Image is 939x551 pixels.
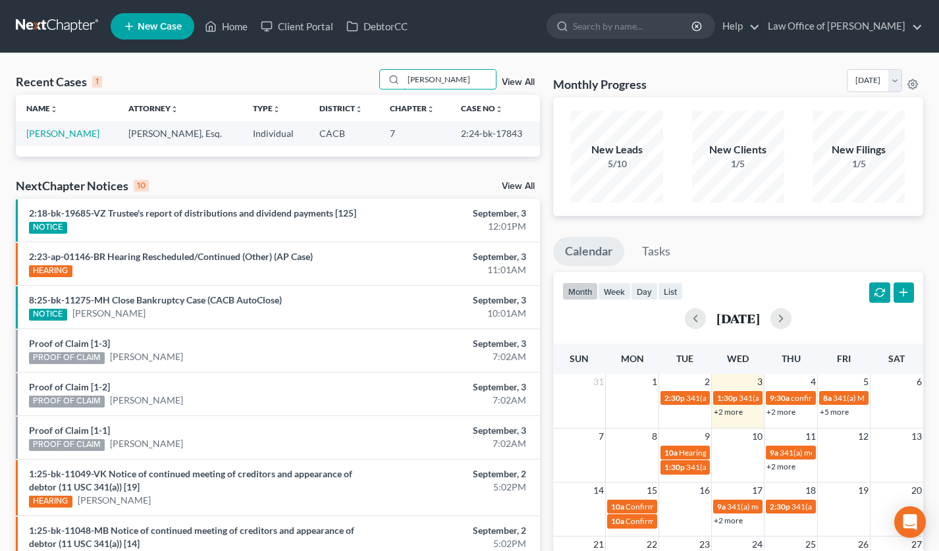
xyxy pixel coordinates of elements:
span: 341(a) Meeting for [PERSON_NAME] [686,462,814,472]
div: 11:01AM [369,263,526,276]
a: Proof of Claim [1-3] [29,338,110,349]
span: 2:30p [664,393,685,403]
span: 341(a) meeting for [PERSON_NAME] [686,393,813,403]
div: 5:02PM [369,481,526,494]
i: unfold_more [427,105,435,113]
span: Hearing for [PERSON_NAME] & [PERSON_NAME] [679,448,851,458]
span: 341(a) meeting for [PERSON_NAME] [780,448,907,458]
span: 1 [651,374,658,390]
td: CACB [309,121,379,145]
span: 8 [651,429,658,444]
a: +2 more [766,407,795,417]
span: 2:30p [770,502,790,512]
span: 18 [804,483,817,498]
span: 11 [804,429,817,444]
a: [PERSON_NAME] [72,307,146,320]
div: NextChapter Notices [16,178,149,194]
div: 7:02AM [369,394,526,407]
div: New Leads [571,142,663,157]
td: 2:24-bk-17843 [450,121,540,145]
i: unfold_more [171,105,178,113]
span: 16 [698,483,711,498]
a: +2 more [714,515,743,525]
a: Help [716,14,760,38]
div: 1/5 [813,157,905,171]
span: 8a [823,393,832,403]
span: Mon [621,353,644,364]
a: Law Office of [PERSON_NAME] [761,14,923,38]
span: Wed [727,353,749,364]
span: 20 [910,483,923,498]
span: Fri [837,353,851,364]
i: unfold_more [495,105,503,113]
span: 9a [770,448,778,458]
div: September, 3 [369,380,526,394]
div: 12:01PM [369,220,526,233]
a: View All [502,182,535,191]
i: unfold_more [273,105,281,113]
div: September, 3 [369,250,526,263]
a: +5 more [820,407,849,417]
div: September, 3 [369,337,526,350]
a: View All [502,78,535,87]
div: HEARING [29,496,72,508]
span: 4 [809,374,817,390]
div: New Filings [813,142,905,157]
div: 7:02AM [369,350,526,363]
div: September, 3 [369,294,526,307]
div: 5/10 [571,157,663,171]
div: PROOF OF CLAIM [29,439,105,451]
span: 6 [915,374,923,390]
span: 1:30p [664,462,685,472]
div: September, 2 [369,524,526,537]
span: 12 [857,429,870,444]
td: 7 [379,121,450,145]
span: 2 [703,374,711,390]
button: day [631,282,658,300]
a: DebtorCC [340,14,414,38]
a: 8:25-bk-11275-MH Close Bankruptcy Case (CACB AutoClose) [29,294,282,305]
div: NOTICE [29,222,67,234]
div: September, 2 [369,467,526,481]
td: Individual [242,121,309,145]
div: PROOF OF CLAIM [29,352,105,364]
a: Calendar [553,237,624,266]
span: 341(a) meeting for [PERSON_NAME] [739,393,866,403]
a: Districtunfold_more [319,103,363,113]
span: Sat [888,353,905,364]
a: Proof of Claim [1-1] [29,425,110,436]
div: 1 [92,76,102,88]
i: unfold_more [50,105,58,113]
a: 2:18-bk-19685-VZ Trustee's report of distributions and dividend payments [125] [29,207,356,219]
button: month [562,282,598,300]
div: Recent Cases [16,74,102,90]
h3: Monthly Progress [553,76,647,92]
div: NOTICE [29,309,67,321]
a: [PERSON_NAME] [110,350,183,363]
div: Open Intercom Messenger [894,506,926,538]
a: Chapterunfold_more [390,103,435,113]
a: Case Nounfold_more [461,103,503,113]
span: 14 [592,483,605,498]
span: confirmation hearing for [PERSON_NAME] [791,393,939,403]
span: 13 [910,429,923,444]
a: Tasks [630,237,682,266]
a: Nameunfold_more [26,103,58,113]
span: 19 [857,483,870,498]
input: Search by name... [573,14,693,38]
a: [PERSON_NAME] [78,494,151,507]
span: 341(a) meeting for [PERSON_NAME] [727,502,854,512]
button: list [658,282,683,300]
span: 7 [597,429,605,444]
span: 341(a) Meeting for [791,502,856,512]
span: 1:30p [717,393,738,403]
span: 9a [717,502,726,512]
div: 10:01AM [369,307,526,320]
i: unfold_more [355,105,363,113]
a: 1:25-bk-11049-VK Notice of continued meeting of creditors and appearance of debtor (11 USC 341(a)... [29,468,352,492]
div: HEARING [29,265,72,277]
span: 10a [611,516,624,526]
a: +2 more [714,407,743,417]
div: 1/5 [692,157,784,171]
div: 5:02PM [369,537,526,550]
